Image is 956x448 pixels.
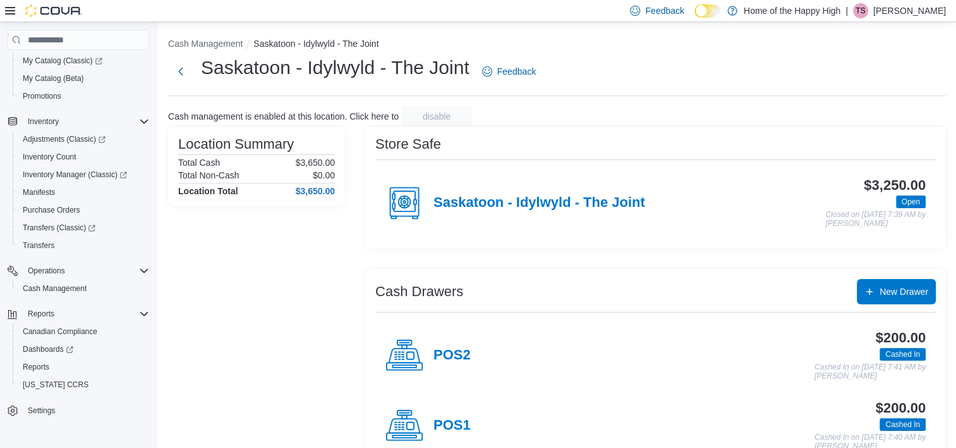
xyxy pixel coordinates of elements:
[23,306,59,321] button: Reports
[168,59,193,84] button: Next
[28,406,55,416] span: Settings
[13,358,154,376] button: Reports
[18,185,149,200] span: Manifests
[13,166,154,184] a: Inventory Manager (Classic)
[18,53,149,68] span: My Catalog (Classic)
[23,114,149,129] span: Inventory
[433,347,471,364] h4: POS2
[296,158,335,168] p: $3,650.00
[880,348,926,361] span: Cashed In
[18,149,82,165] a: Inventory Count
[13,52,154,70] a: My Catalog (Classic)
[23,283,87,294] span: Cash Management
[13,130,154,148] a: Adjustments (Classic)
[477,59,541,84] a: Feedback
[497,65,536,78] span: Feedback
[28,309,54,319] span: Reports
[28,116,59,127] span: Inventory
[178,158,220,168] h6: Total Cash
[168,39,243,49] button: Cash Management
[23,73,84,84] span: My Catalog (Beta)
[23,187,55,197] span: Manifests
[13,184,154,201] button: Manifests
[23,134,106,144] span: Adjustments (Classic)
[178,137,294,152] h3: Location Summary
[13,340,154,358] a: Dashboards
[201,55,469,80] h1: Saskatoon - Idylwyld - The Joint
[3,305,154,323] button: Reports
[3,113,154,130] button: Inventory
[23,380,88,390] span: [US_STATE] CCRS
[13,323,154,340] button: Canadian Compliance
[18,342,149,357] span: Dashboards
[18,202,85,218] a: Purchase Orders
[28,266,65,276] span: Operations
[744,3,840,18] p: Home of the Happy High
[423,110,451,123] span: disable
[896,196,926,208] span: Open
[18,89,149,104] span: Promotions
[433,418,471,434] h4: POS1
[18,238,59,253] a: Transfers
[13,148,154,166] button: Inventory Count
[885,349,920,360] span: Cashed In
[296,186,335,196] h4: $3,650.00
[645,4,684,17] span: Feedback
[18,132,111,147] a: Adjustments (Classic)
[23,240,54,251] span: Transfers
[13,201,154,219] button: Purchase Orders
[23,91,61,101] span: Promotions
[18,281,149,296] span: Cash Management
[313,170,335,180] p: $0.00
[18,149,149,165] span: Inventory Count
[23,223,95,233] span: Transfers (Classic)
[23,402,149,418] span: Settings
[18,167,149,182] span: Inventory Manager (Classic)
[18,53,107,68] a: My Catalog (Classic)
[168,111,399,121] p: Cash management is enabled at this location. Click here to
[13,376,154,394] button: [US_STATE] CCRS
[23,327,97,337] span: Canadian Compliance
[23,403,60,418] a: Settings
[876,401,926,416] h3: $200.00
[13,237,154,254] button: Transfers
[853,3,868,18] div: Tahmidur Sanvi
[13,280,154,297] button: Cash Management
[18,89,66,104] a: Promotions
[18,185,60,200] a: Manifests
[864,178,926,193] h3: $3,250.00
[375,137,441,152] h3: Store Safe
[814,363,926,380] p: Cashed In on [DATE] 7:41 AM by [PERSON_NAME]
[13,70,154,87] button: My Catalog (Beta)
[375,284,463,299] h3: Cash Drawers
[873,3,946,18] p: [PERSON_NAME]
[825,211,926,228] p: Closed on [DATE] 7:39 AM by [PERSON_NAME]
[23,263,70,278] button: Operations
[25,4,82,17] img: Cova
[694,4,721,18] input: Dark Mode
[18,281,92,296] a: Cash Management
[3,262,154,280] button: Operations
[3,401,154,420] button: Settings
[18,71,149,86] span: My Catalog (Beta)
[18,324,149,339] span: Canadian Compliance
[856,3,865,18] span: TS
[902,196,920,208] span: Open
[18,167,132,182] a: Inventory Manager (Classic)
[23,306,149,321] span: Reports
[178,186,238,196] h4: Location Total
[18,220,100,235] a: Transfers (Classic)
[13,219,154,237] a: Transfers (Classic)
[18,359,149,375] span: Reports
[178,170,239,180] h6: Total Non-Cash
[23,56,102,66] span: My Catalog (Classic)
[401,106,472,127] button: disable
[433,195,645,211] h4: Saskatoon - Idylwyld - The Joint
[18,238,149,253] span: Transfers
[18,71,89,86] a: My Catalog (Beta)
[876,330,926,345] h3: $200.00
[18,202,149,218] span: Purchase Orders
[253,39,378,49] button: Saskatoon - Idylwyld - The Joint
[880,418,926,431] span: Cashed In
